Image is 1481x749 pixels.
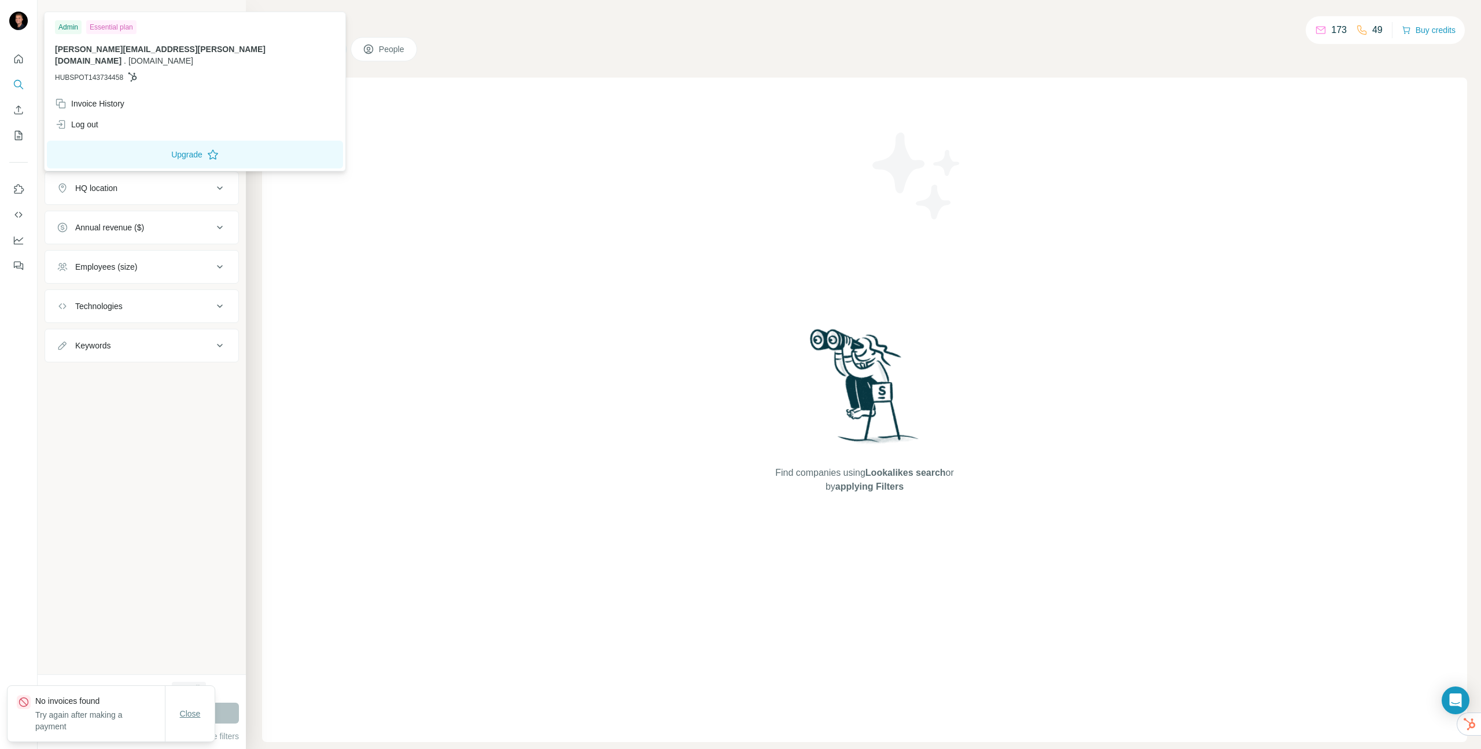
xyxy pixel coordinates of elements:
[1402,22,1456,38] button: Buy credits
[86,20,137,34] div: Essential plan
[45,292,238,320] button: Technologies
[1331,23,1347,37] p: 173
[9,12,28,30] img: Avatar
[9,255,28,276] button: Feedback
[75,261,137,273] div: Employees (size)
[35,709,165,732] p: Try again after making a payment
[124,56,126,65] span: .
[78,682,205,696] div: 100 search results remaining
[55,119,98,130] div: Log out
[9,179,28,200] button: Use Surfe on LinkedIn
[9,125,28,146] button: My lists
[55,20,82,34] div: Admin
[9,230,28,251] button: Dashboard
[45,10,81,21] div: New search
[180,708,201,719] span: Close
[75,340,110,351] div: Keywords
[9,74,28,95] button: Search
[45,253,238,281] button: Employees (size)
[128,56,193,65] span: [DOMAIN_NAME]
[35,695,165,707] p: No invoices found
[9,49,28,69] button: Quick start
[379,43,406,55] span: People
[805,326,925,455] img: Surfe Illustration - Woman searching with binoculars
[45,332,238,359] button: Keywords
[75,300,123,312] div: Technologies
[45,214,238,241] button: Annual revenue ($)
[45,174,238,202] button: HQ location
[9,100,28,120] button: Enrich CSV
[201,7,246,24] button: Hide
[1372,23,1383,37] p: 49
[47,141,343,168] button: Upgrade
[865,124,969,228] img: Surfe Illustration - Stars
[75,182,117,194] div: HQ location
[55,98,124,109] div: Invoice History
[175,684,191,694] div: + 500
[772,466,957,494] span: Find companies using or by
[75,222,144,233] div: Annual revenue ($)
[835,482,904,491] span: applying Filters
[9,204,28,225] button: Use Surfe API
[262,14,1467,30] h4: Search
[1442,686,1469,714] div: Open Intercom Messenger
[55,45,266,65] span: [PERSON_NAME][EMAIL_ADDRESS][PERSON_NAME][DOMAIN_NAME]
[172,703,209,724] button: Close
[865,468,946,478] span: Lookalikes search
[55,72,123,83] span: HUBSPOT143734458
